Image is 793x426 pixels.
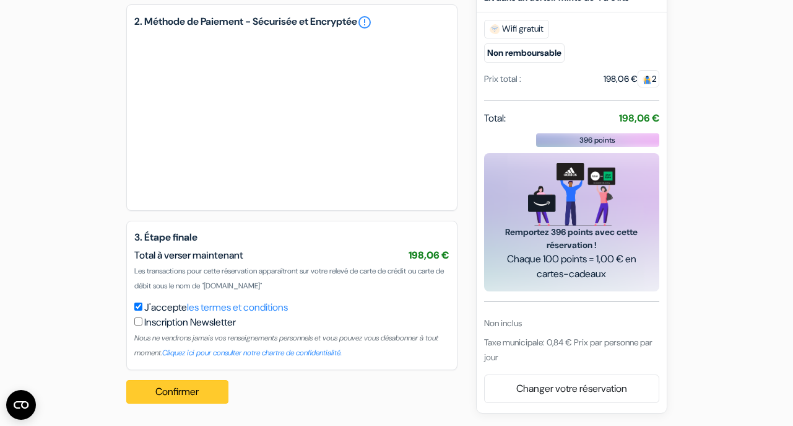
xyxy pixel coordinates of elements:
span: Total: [484,111,506,126]
small: Non remboursable [484,43,565,63]
span: Total à verser maintenant [134,249,243,262]
h5: 2. Méthode de Paiement - Sécurisée et Encryptée [134,15,449,30]
strong: 198,06 € [619,112,659,125]
a: Changer votre réservation [485,377,659,401]
img: free_wifi.svg [490,24,500,34]
label: Inscription Newsletter [144,315,236,330]
a: error_outline [357,15,372,30]
span: Remportez 396 points avec cette réservation ! [499,226,644,252]
iframe: Cadre de saisie sécurisé pour le paiement [147,47,437,188]
span: 198,06 € [409,249,449,262]
small: Nous ne vendrons jamais vos renseignements personnels et vous pouvez vous désabonner à tout moment. [134,333,438,358]
a: les termes et conditions [187,301,288,314]
span: 396 points [579,135,615,146]
a: Cliquez ici pour consulter notre chartre de confidentialité. [162,348,342,358]
img: gift_card_hero_new.png [528,163,615,226]
button: Confirmer [126,380,229,404]
span: Les transactions pour cette réservation apparaîtront sur votre relevé de carte de crédit ou carte... [134,266,444,291]
span: Taxe municipale: 0,84 € Prix par personne par jour [484,337,652,363]
button: Open CMP widget [6,390,36,420]
span: Chaque 100 points = 1,00 € en cartes-cadeaux [499,252,644,282]
h5: 3. Étape finale [134,231,449,243]
div: Prix total : [484,73,521,86]
span: Wifi gratuit [484,20,549,38]
div: 198,06 € [604,73,659,86]
span: 2 [638,70,659,87]
div: Non inclus [484,317,659,330]
img: guest.svg [643,75,652,84]
label: J'accepte [144,300,288,315]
